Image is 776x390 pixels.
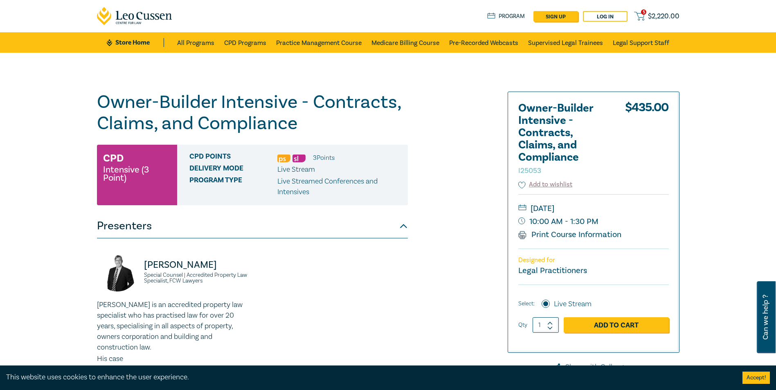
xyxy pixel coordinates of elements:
h2: Owner-Builder Intensive - Contracts, Claims, and Compliance [518,102,608,176]
a: Log in [583,11,628,22]
button: Add to wishlist [518,180,573,189]
span: $ 2,220.00 [648,12,679,21]
p: [PERSON_NAME] is an accredited property law specialist who has practised law for over 20 years, s... [97,300,247,353]
span: Program type [189,176,277,197]
a: sign up [533,11,578,22]
p: Live Streamed Conferences and Intensives [277,176,402,197]
div: $ 435.00 [625,102,669,180]
a: Add to Cart [564,317,669,333]
img: Substantive Law [292,155,306,162]
img: https://s3.ap-southeast-2.amazonaws.com/leo-cussen-store-production-content/Contacts/David%20McKe... [97,251,138,291]
a: CPD Programs [224,32,266,53]
a: Store Home [107,38,164,47]
a: Practice Management Course [276,32,362,53]
p: His case [97,354,247,364]
h1: Owner-Builder Intensive - Contracts, Claims, and Compliance [97,92,408,134]
div: This website uses cookies to enhance the user experience. [6,372,730,383]
p: [PERSON_NAME] [144,258,247,271]
a: Supervised Legal Trainees [528,32,603,53]
button: Presenters [97,214,408,238]
small: [DATE] [518,202,669,215]
h3: CPD [103,151,124,166]
input: 1 [533,317,559,333]
label: Qty [518,321,527,329]
a: Program [487,12,525,21]
a: Share with Colleagues [508,362,679,372]
label: Live Stream [554,299,592,309]
span: CPD Points [189,152,277,163]
button: Accept cookies [742,372,770,384]
span: Can we help ? [762,286,769,348]
a: Pre-Recorded Webcasts [449,32,518,53]
small: 10:00 AM - 1:30 PM [518,215,669,228]
small: I25053 [518,166,541,175]
a: All Programs [177,32,214,53]
a: Print Course Information [518,229,622,240]
span: 5 [641,9,646,15]
small: Special Counsel | Accredited Property Law Specialist, FCW Lawyers [144,272,247,284]
small: Intensive (3 Point) [103,166,171,182]
p: Designed for [518,256,669,264]
span: Select: [518,299,535,308]
li: 3 Point s [313,152,335,163]
img: Professional Skills [277,155,290,162]
span: Live Stream [277,165,315,174]
a: Legal Support Staff [613,32,669,53]
span: Delivery Mode [189,164,277,175]
small: Legal Practitioners [518,265,587,276]
a: Medicare Billing Course [371,32,439,53]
